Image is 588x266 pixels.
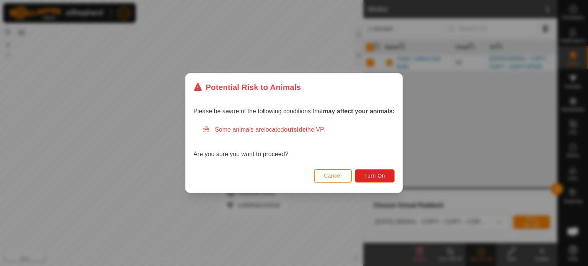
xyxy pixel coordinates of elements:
[355,169,395,183] button: Turn On
[193,108,395,114] span: Please be aware of the following conditions that
[203,125,395,134] div: Some animals are
[364,173,385,179] span: Turn On
[314,169,352,183] button: Cancel
[324,173,342,179] span: Cancel
[323,108,395,114] strong: may affect your animals:
[264,126,325,133] span: located the VP.
[193,81,301,93] div: Potential Risk to Animals
[284,126,306,133] strong: outside
[193,125,395,159] div: Are you sure you want to proceed?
